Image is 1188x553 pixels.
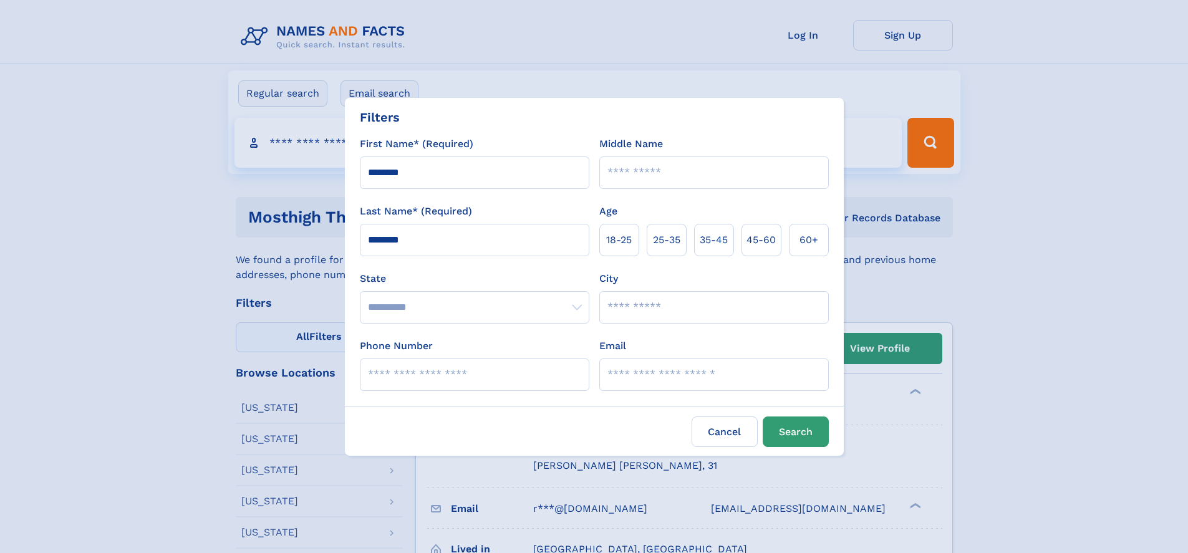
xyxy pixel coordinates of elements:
[763,416,829,447] button: Search
[599,339,626,353] label: Email
[653,233,680,248] span: 25‑35
[360,204,472,219] label: Last Name* (Required)
[606,233,632,248] span: 18‑25
[360,137,473,151] label: First Name* (Required)
[599,204,617,219] label: Age
[360,339,433,353] label: Phone Number
[360,271,589,286] label: State
[599,137,663,151] label: Middle Name
[599,271,618,286] label: City
[799,233,818,248] span: 60+
[692,416,758,447] label: Cancel
[700,233,728,248] span: 35‑45
[360,108,400,127] div: Filters
[746,233,776,248] span: 45‑60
